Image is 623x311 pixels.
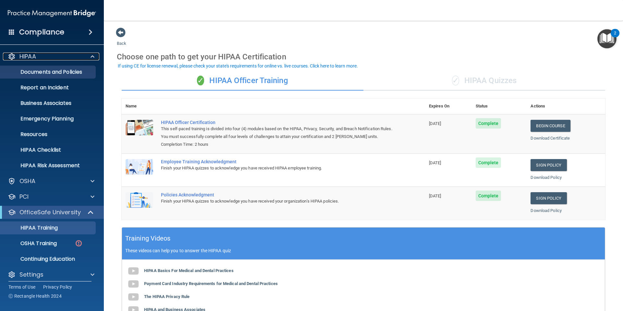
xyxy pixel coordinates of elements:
img: PMB logo [8,7,96,20]
p: Resources [4,131,93,138]
p: Continuing Education [4,256,93,262]
a: Download Policy [531,208,562,213]
b: Payment Card Industry Requirements for Medical and Dental Practices [144,281,278,286]
div: Employee Training Acknowledgment [161,159,393,164]
span: ✓ [197,76,204,85]
p: PCI [19,193,29,201]
span: [DATE] [429,193,441,198]
a: Sign Policy [531,159,567,171]
p: Emergency Planning [4,116,93,122]
button: If using CE for license renewal, please check your state's requirements for online vs. live cours... [117,63,359,69]
div: 2 [614,33,616,42]
th: Name [122,98,157,114]
p: Report an Incident [4,84,93,91]
h5: Training Videos [125,233,171,244]
a: HIPAA [8,53,94,60]
div: Finish your HIPAA quizzes to acknowledge you have received HIPAA employee training. [161,164,393,172]
a: PCI [8,193,94,201]
a: Settings [8,271,94,279]
div: If using CE for license renewal, please check your state's requirements for online vs. live cours... [118,64,358,68]
div: This self-paced training is divided into four (4) modules based on the HIPAA, Privacy, Security, ... [161,125,393,141]
div: Policies Acknowledgment [161,192,393,197]
p: These videos can help you to answer the HIPAA quiz [125,248,602,253]
p: OSHA [19,177,36,185]
th: Actions [527,98,605,114]
p: HIPAA [19,53,36,60]
div: HIPAA Officer Training [122,71,363,91]
h4: Compliance [19,28,64,37]
a: OfficeSafe University [8,208,94,216]
p: HIPAA Training [4,225,58,231]
th: Expires On [425,98,472,114]
span: Complete [476,157,501,168]
p: HIPAA Checklist [4,147,93,153]
p: Business Associates [4,100,93,106]
p: OfficeSafe University [19,208,81,216]
b: HIPAA Basics For Medical and Dental Practices [144,268,234,273]
img: gray_youtube_icon.38fcd6cc.png [127,265,140,278]
span: ✓ [452,76,459,85]
img: gray_youtube_icon.38fcd6cc.png [127,291,140,304]
th: Status [472,98,527,114]
p: OSHA Training [4,240,57,247]
span: [DATE] [429,160,441,165]
a: HIPAA Officer Certification [161,120,393,125]
div: Finish your HIPAA quizzes to acknowledge you have received your organization’s HIPAA policies. [161,197,393,205]
a: Sign Policy [531,192,567,204]
span: [DATE] [429,121,441,126]
button: Open Resource Center, 2 new notifications [597,29,617,48]
div: Choose one path to get your HIPAA Certification [117,47,610,66]
p: HIPAA Risk Assessment [4,162,93,169]
b: The HIPAA Privacy Rule [144,294,189,299]
img: danger-circle.6113f641.png [75,239,83,247]
a: Back [117,33,126,46]
span: Complete [476,191,501,201]
a: Begin Course [531,120,570,132]
div: Completion Time: 2 hours [161,141,393,148]
a: Download Certificate [531,136,570,141]
div: HIPAA Quizzes [363,71,605,91]
img: gray_youtube_icon.38fcd6cc.png [127,278,140,291]
a: Terms of Use [8,284,35,290]
p: Documents and Policies [4,69,93,75]
a: OSHA [8,177,94,185]
span: Complete [476,118,501,129]
span: Ⓒ Rectangle Health 2024 [8,293,62,299]
a: Privacy Policy [43,284,72,290]
a: Download Policy [531,175,562,180]
p: Settings [19,271,43,279]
